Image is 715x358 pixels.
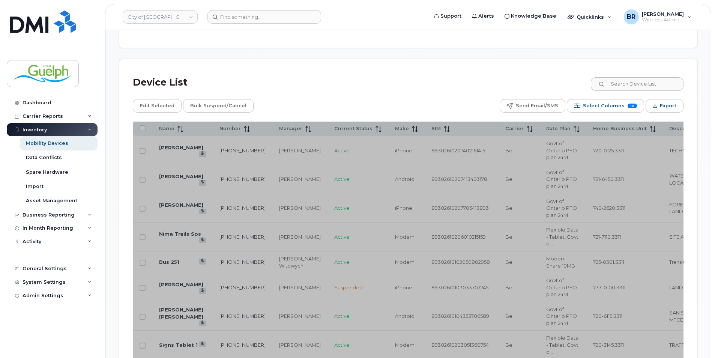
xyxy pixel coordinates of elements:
[642,11,684,17] span: [PERSON_NAME]
[583,100,625,111] span: Select Columns
[646,99,683,113] button: Export
[190,100,246,111] span: Bulk Suspend/Cancel
[499,9,562,24] a: Knowledge Base
[619,9,697,24] div: Brendan Raftis
[140,100,174,111] span: Edit Selected
[628,104,637,108] span: 10
[511,12,556,20] span: Knowledge Base
[133,73,188,92] div: Device List
[478,12,494,20] span: Alerts
[562,9,617,24] div: Quicklinks
[440,12,461,20] span: Support
[123,10,198,24] a: City of Guelph
[207,10,321,24] input: Find something...
[429,9,467,24] a: Support
[516,100,558,111] span: Send Email/SMS
[133,99,182,113] button: Edit Selected
[642,17,684,23] span: Wireless Admin
[500,99,565,113] button: Send Email/SMS
[467,9,499,24] a: Alerts
[627,12,635,21] span: BR
[577,14,604,20] span: Quicklinks
[567,99,644,113] button: Select Columns 10
[591,77,683,91] input: Search Device List ...
[660,100,676,111] span: Export
[183,99,254,113] button: Bulk Suspend/Cancel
